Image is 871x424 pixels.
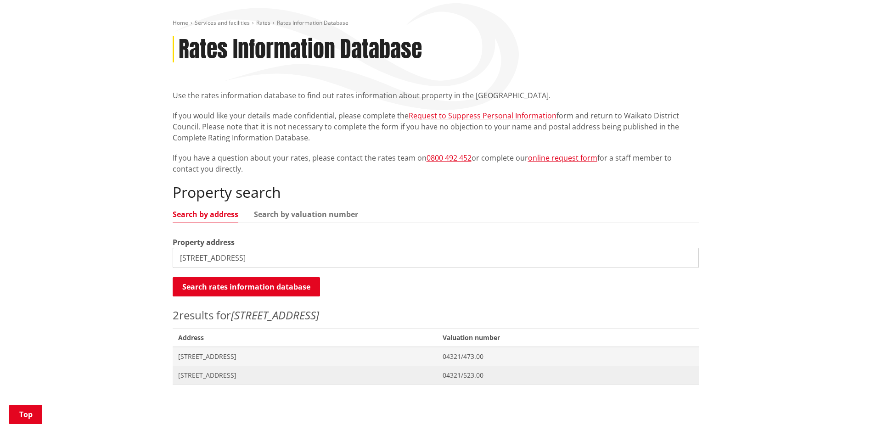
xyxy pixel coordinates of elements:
a: Search by valuation number [254,211,358,218]
a: online request form [528,153,597,163]
button: Search rates information database [173,277,320,296]
span: [STREET_ADDRESS] [178,352,432,361]
em: [STREET_ADDRESS] [231,307,319,323]
span: 2 [173,307,179,323]
a: Home [173,19,188,27]
nav: breadcrumb [173,19,699,27]
input: e.g. Duke Street NGARUAWAHIA [173,248,699,268]
p: If you would like your details made confidential, please complete the form and return to Waikato ... [173,110,699,143]
span: 04321/523.00 [443,371,693,380]
a: [STREET_ADDRESS] 04321/473.00 [173,347,699,366]
span: Rates Information Database [277,19,348,27]
a: Search by address [173,211,238,218]
a: Rates [256,19,270,27]
a: Request to Suppress Personal Information [409,111,556,121]
p: If you have a question about your rates, please contact the rates team on or complete our for a s... [173,152,699,174]
a: Services and facilities [195,19,250,27]
span: [STREET_ADDRESS] [178,371,432,380]
span: 04321/473.00 [443,352,693,361]
iframe: Messenger Launcher [829,385,862,418]
span: Valuation number [437,328,698,347]
a: Top [9,405,42,424]
p: Use the rates information database to find out rates information about property in the [GEOGRAPHI... [173,90,699,101]
span: Address [173,328,438,347]
a: [STREET_ADDRESS] 04321/523.00 [173,366,699,385]
p: results for [173,307,699,324]
h1: Rates Information Database [179,36,422,63]
a: 0800 492 452 [427,153,472,163]
label: Property address [173,237,235,248]
h2: Property search [173,184,699,201]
